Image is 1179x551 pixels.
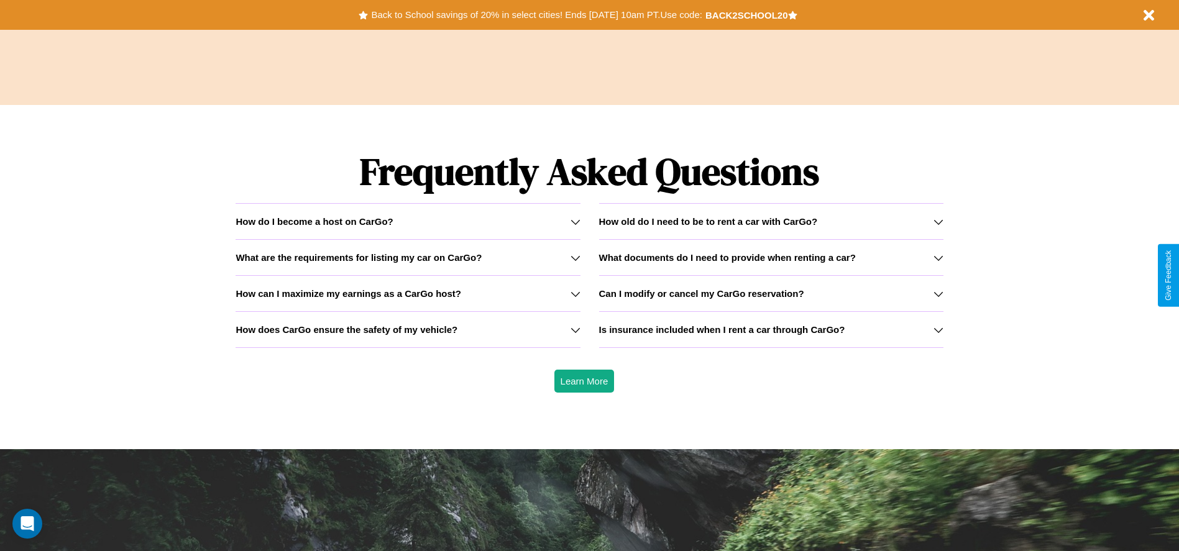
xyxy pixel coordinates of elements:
[236,140,943,203] h1: Frequently Asked Questions
[12,509,42,539] div: Open Intercom Messenger
[599,252,856,263] h3: What documents do I need to provide when renting a car?
[599,324,845,335] h3: Is insurance included when I rent a car through CarGo?
[236,324,457,335] h3: How does CarGo ensure the safety of my vehicle?
[368,6,705,24] button: Back to School savings of 20% in select cities! Ends [DATE] 10am PT.Use code:
[599,216,818,227] h3: How old do I need to be to rent a car with CarGo?
[599,288,804,299] h3: Can I modify or cancel my CarGo reservation?
[554,370,615,393] button: Learn More
[236,288,461,299] h3: How can I maximize my earnings as a CarGo host?
[705,10,788,20] b: BACK2SCHOOL20
[236,216,393,227] h3: How do I become a host on CarGo?
[1164,250,1173,301] div: Give Feedback
[236,252,482,263] h3: What are the requirements for listing my car on CarGo?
